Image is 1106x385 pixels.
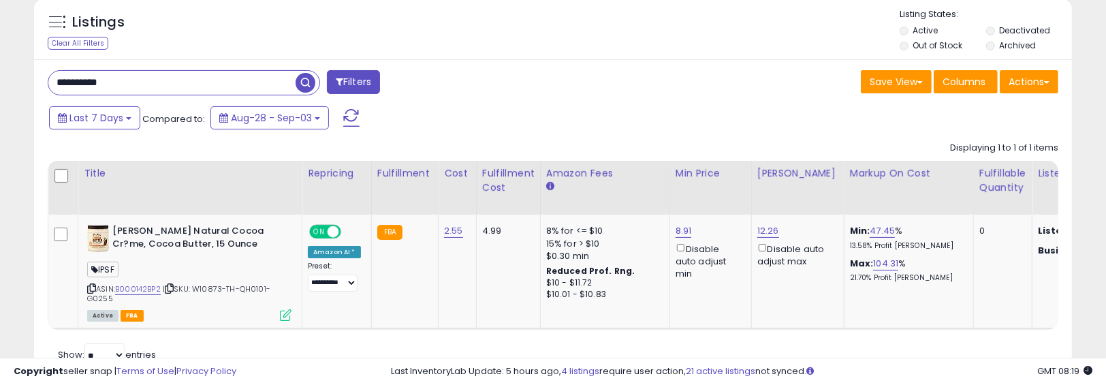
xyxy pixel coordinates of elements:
[850,166,968,181] div: Markup on Cost
[391,365,1092,378] div: Last InventoryLab Update: 5 hours ago, require user action, not synced.
[546,225,659,237] div: 8% for <= $10
[757,224,779,238] a: 12.26
[482,166,535,195] div: Fulfillment Cost
[850,273,963,283] p: 21.70% Profit [PERSON_NAME]
[979,166,1026,195] div: Fulfillable Quantity
[913,40,962,51] label: Out of Stock
[850,257,874,270] b: Max:
[844,161,973,215] th: The percentage added to the cost of goods (COGS) that forms the calculator for Min & Max prices.
[999,40,1036,51] label: Archived
[48,37,108,50] div: Clear All Filters
[850,225,963,250] div: %
[482,225,530,237] div: 4.99
[934,70,998,93] button: Columns
[87,225,291,320] div: ASIN:
[69,111,123,125] span: Last 7 Days
[339,226,361,238] span: OFF
[686,365,755,378] a: 21 active listings
[142,112,205,125] span: Compared to:
[561,365,599,378] a: 4 listings
[49,106,140,129] button: Last 7 Days
[861,70,932,93] button: Save View
[87,310,118,322] span: All listings currently available for purchase on Amazon
[913,25,938,36] label: Active
[676,166,746,181] div: Min Price
[1038,224,1100,237] b: Listed Price:
[757,166,838,181] div: [PERSON_NAME]
[546,166,664,181] div: Amazon Fees
[377,166,432,181] div: Fulfillment
[979,225,1022,237] div: 0
[870,224,895,238] a: 47.45
[873,257,898,271] a: 104.31
[900,8,1072,21] p: Listing States:
[943,75,985,89] span: Columns
[308,262,361,292] div: Preset:
[87,225,109,252] img: 51i-afT4rUS._SL40_.jpg
[546,265,635,277] b: Reduced Prof. Rng.
[950,142,1058,155] div: Displaying 1 to 1 of 1 items
[308,166,366,181] div: Repricing
[231,111,312,125] span: Aug-28 - Sep-03
[546,181,554,193] small: Amazon Fees.
[444,224,463,238] a: 2.55
[377,225,402,240] small: FBA
[850,258,963,283] div: %
[14,365,236,378] div: seller snap | |
[84,166,296,181] div: Title
[676,224,692,238] a: 8.91
[308,246,361,258] div: Amazon AI *
[546,277,659,289] div: $10 - $11.72
[115,283,161,295] a: B000142BP2
[999,25,1050,36] label: Deactivated
[311,226,328,238] span: ON
[14,365,63,378] strong: Copyright
[58,348,156,361] span: Show: entries
[850,241,963,251] p: 13.58% Profit [PERSON_NAME]
[1037,365,1092,378] span: 2025-09-11 08:19 GMT
[87,283,270,304] span: | SKU: W10873-TH-QH0101-G0255
[546,238,659,250] div: 15% for > $10
[121,310,144,322] span: FBA
[850,224,870,237] b: Min:
[1000,70,1058,93] button: Actions
[444,166,471,181] div: Cost
[87,262,118,277] span: IPSF
[327,70,380,94] button: Filters
[210,106,329,129] button: Aug-28 - Sep-03
[116,365,174,378] a: Terms of Use
[112,225,278,253] b: [PERSON_NAME] Natural Cocoa Cr?me, Cocoa Butter, 15 Ounce
[757,241,834,268] div: Disable auto adjust max
[676,241,741,280] div: Disable auto adjust min
[72,13,125,32] h5: Listings
[176,365,236,378] a: Privacy Policy
[546,250,659,262] div: $0.30 min
[546,289,659,301] div: $10.01 - $10.83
